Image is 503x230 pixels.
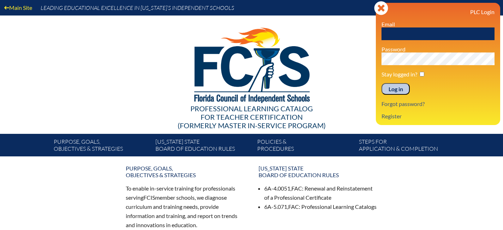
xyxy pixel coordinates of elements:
[153,137,254,156] a: [US_STATE] StateBoard of Education rules
[126,184,244,229] p: To enable in-service training for professionals serving member schools, we diagnose curriculum an...
[51,137,153,156] a: Purpose, goals,objectives & strategies
[122,162,249,181] a: Purpose, goals,objectives & strategies
[48,104,455,130] div: Professional Learning Catalog (formerly Master In-service Program)
[379,99,427,108] a: Forgot password?
[381,8,495,15] h3: PLC Login
[143,194,155,201] span: FCIS
[381,21,395,27] label: Email
[201,113,303,121] span: for Teacher Certification
[254,162,381,181] a: [US_STATE] StateBoard of Education rules
[288,203,299,210] span: FAC
[264,184,377,202] li: 6A-4.0051, : Renewal and Reinstatement of a Professional Certificate
[254,137,356,156] a: Policies &Procedures
[179,15,325,112] img: FCISlogo221.eps
[381,83,410,95] input: Log in
[264,202,377,211] li: 6A-5.071, : Professional Learning Catalogs
[379,111,404,121] a: Register
[291,185,302,192] span: FAC
[356,137,458,156] a: Steps forapplication & completion
[381,71,417,77] label: Stay logged in?
[1,3,35,12] a: Main Site
[381,46,406,52] label: Password
[374,1,388,15] svg: Close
